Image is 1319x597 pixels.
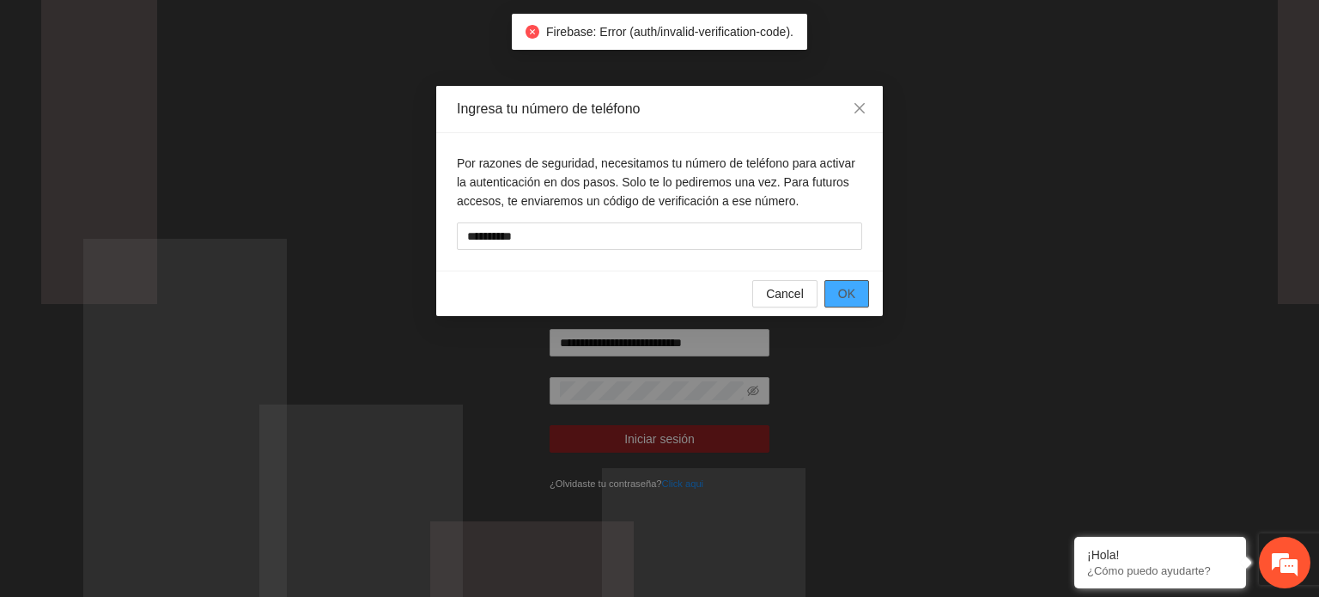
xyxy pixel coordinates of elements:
[836,86,883,132] button: Close
[838,284,855,303] span: OK
[853,101,866,115] span: close
[766,284,804,303] span: Cancel
[752,280,818,308] button: Cancel
[9,407,327,467] textarea: Escriba su mensaje y pulse “Intro”
[1087,564,1233,577] p: ¿Cómo puedo ayudarte?
[457,154,862,210] p: Por razones de seguridad, necesitamos tu número de teléfono para activar la autenticación en dos ...
[546,25,793,39] span: Firebase: Error (auth/invalid-verification-code).
[100,198,237,372] span: Estamos en línea.
[824,280,869,308] button: OK
[526,25,539,39] span: close-circle
[1087,548,1233,562] div: ¡Hola!
[457,100,862,119] div: Ingresa tu número de teléfono
[89,88,289,110] div: Chatee con nosotros ahora
[282,9,323,50] div: Minimizar ventana de chat en vivo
